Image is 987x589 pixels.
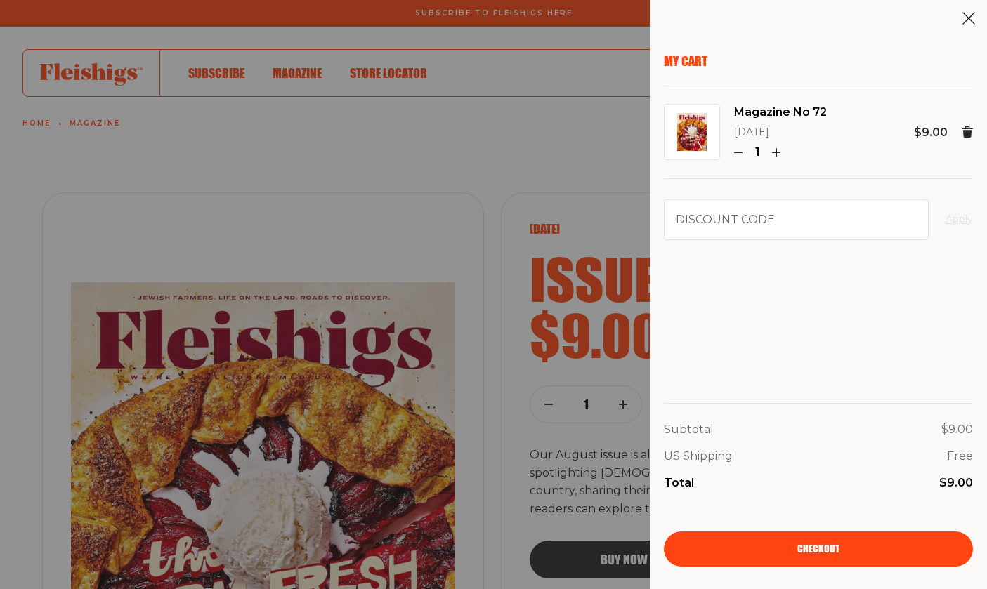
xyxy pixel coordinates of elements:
[664,474,694,492] p: Total
[677,113,707,151] img: Magazine No 72 Image
[947,447,973,465] p: Free
[664,53,973,69] p: My Cart
[748,143,766,161] p: 1
[664,199,929,240] input: Discount code
[946,211,973,228] button: Apply
[664,447,733,465] p: US Shipping
[939,474,973,492] p: $9.00
[664,421,714,439] p: Subtotal
[914,124,948,142] p: $9.00
[941,421,973,439] p: $9.00
[734,103,827,121] a: Magazine No 72
[734,124,827,141] p: [DATE]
